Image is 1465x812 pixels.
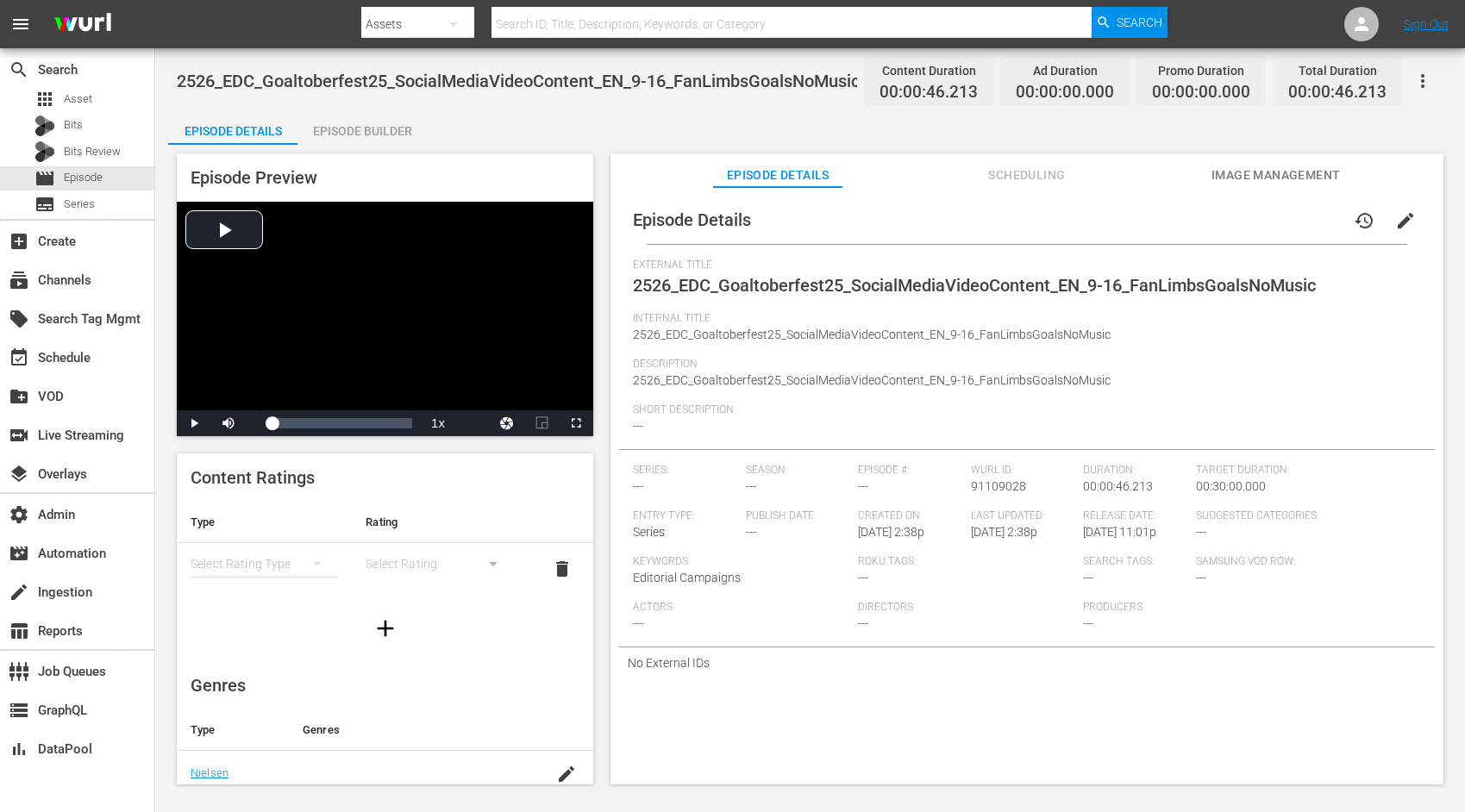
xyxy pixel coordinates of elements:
span: Target Duration: [1196,464,1412,478]
span: Suggested Categories: [1196,509,1412,523]
div: Episode Builder [297,110,427,152]
button: history [1343,200,1385,241]
span: GraphQL [9,700,29,721]
span: Editorial Campaigns [633,571,741,584]
div: Progress Bar [272,418,412,428]
span: --- [1196,571,1206,584]
button: delete [542,548,583,590]
span: Entry Type: [633,509,737,523]
span: Overlays [9,464,29,484]
span: [DATE] 2:38p [971,525,1037,539]
span: External Title [633,259,1412,272]
span: Series [64,196,95,213]
span: Schedule [9,347,29,368]
span: Episode Details [713,165,842,186]
span: 2526_EDC_Goaltoberfest25_SocialMediaVideoContent_EN_9-16_FanLimbsGoalsNoMusic [633,275,1316,296]
a: Sign Out [1404,17,1449,31]
span: --- [858,616,868,630]
span: 00:00:00.000 [1152,83,1250,103]
span: Live Streaming [9,425,29,446]
div: No External IDs [619,647,1435,678]
span: menu [10,14,31,34]
span: Season: [746,464,850,478]
span: Duration: [1083,464,1187,478]
span: Search [9,59,29,80]
span: 00:30:00.000 [1196,479,1266,493]
span: Last Updated: [971,509,1075,523]
span: Bits [64,116,83,134]
span: Release Date: [1083,509,1187,523]
table: simple table [177,502,593,597]
div: Promo Duration [1152,59,1250,83]
span: Keywords: [633,555,849,569]
div: Bits Review [34,141,55,162]
span: DataPool [9,739,29,759]
span: Content Ratings [191,467,315,488]
span: [DATE] 11:01p [1083,525,1156,539]
span: --- [633,479,643,493]
button: Play [177,410,211,436]
span: 91109028 [971,479,1026,493]
button: Fullscreen [559,410,593,436]
button: Picture-in-Picture [524,410,559,436]
div: Video Player [177,202,593,436]
button: Mute [211,410,246,436]
span: --- [858,571,868,584]
span: delete [552,559,573,579]
th: Rating [352,502,527,543]
span: Directors [858,601,1074,615]
span: history [1354,210,1374,231]
span: --- [1196,525,1206,539]
span: Producers [1083,601,1299,615]
span: Create [9,231,29,252]
span: --- [1083,571,1093,584]
span: Series [633,525,665,539]
span: edit [1395,210,1416,231]
a: Nielsen [191,766,229,779]
span: Created On: [858,509,962,523]
span: Search [1117,7,1162,38]
div: Bits [34,116,55,136]
span: Search Tag Mgmt [9,309,29,329]
span: Asset [64,91,92,108]
div: Total Duration [1288,59,1387,83]
div: Episode Details [168,110,297,152]
button: Jump To Time [490,410,524,436]
button: Search [1092,7,1168,38]
span: [DATE] 2:38p [858,525,924,539]
span: --- [858,479,868,493]
span: Job Queues [9,661,29,682]
span: Internal Title [633,312,1412,326]
button: edit [1385,200,1426,241]
div: Ad Duration [1016,59,1114,83]
span: --- [746,525,756,539]
span: Episode [34,168,55,189]
span: Admin [9,504,29,525]
span: --- [633,616,643,630]
span: --- [746,479,756,493]
span: --- [1083,616,1093,630]
span: 2526_EDC_Goaltoberfest25_SocialMediaVideoContent_EN_9-16_FanLimbsGoalsNoMusic [633,328,1111,341]
span: Actors [633,601,849,615]
span: 00:00:46.213 [1083,479,1153,493]
span: Episode Details [633,209,751,230]
img: ans4CAIJ8jUAAAAAAAAAAAAAAAAAAAAAAAAgQb4GAAAAAAAAAAAAAAAAAAAAAAAAJMjXAAAAAAAAAAAAAAAAAAAAAAAAgAT5G... [41,4,124,45]
span: Series [34,194,55,215]
span: Samsung VOD Row: [1196,555,1300,569]
span: Reports [9,621,29,641]
span: Roku Tags: [858,555,1074,569]
span: Image Management [1211,165,1341,186]
span: Ingestion [9,582,29,603]
span: Genres [191,675,246,696]
span: Bits Review [64,143,121,160]
div: Content Duration [880,59,978,83]
button: Playback Rate [421,410,455,436]
span: Automation [9,543,29,564]
span: Episode [64,169,103,186]
span: Episode #: [858,464,962,478]
th: Type [177,502,352,543]
button: Episode Builder [297,110,427,145]
span: 00:00:00.000 [1016,83,1114,103]
button: Episode Details [168,110,297,145]
span: 2526_EDC_Goaltoberfest25_SocialMediaVideoContent_EN_9-16_FanLimbsGoalsNoMusic [633,373,1111,387]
